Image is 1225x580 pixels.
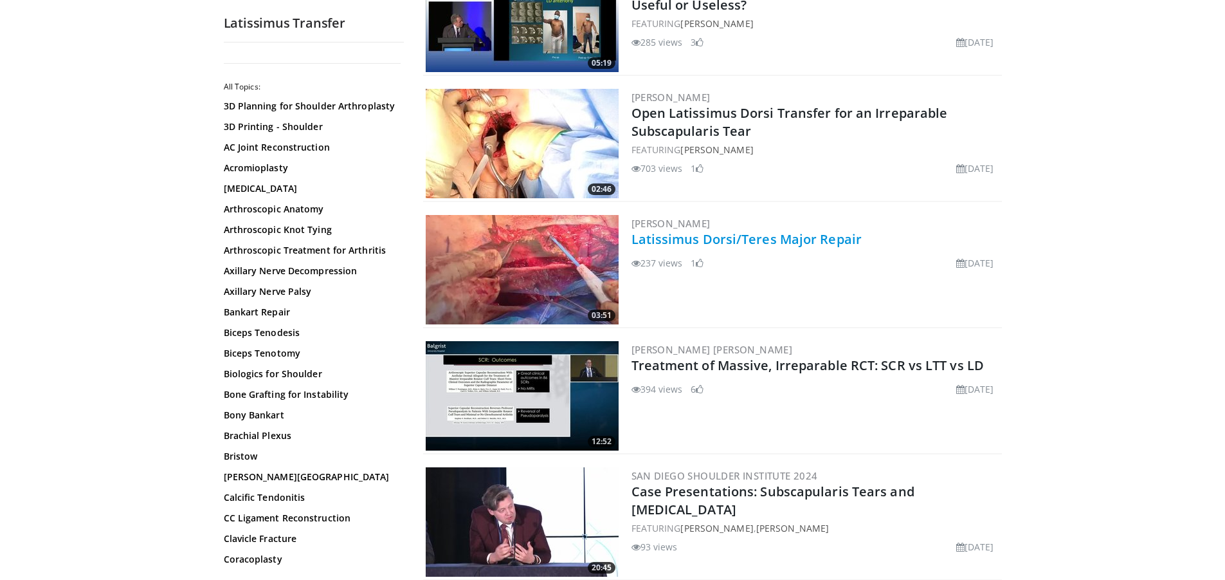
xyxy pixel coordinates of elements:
[426,341,619,451] a: 12:52
[224,491,397,504] a: Calcific Tendonitis
[956,256,994,270] li: [DATE]
[631,483,914,518] a: Case Presentations: Subscapularis Tears and [MEDICAL_DATA]
[756,522,829,534] a: [PERSON_NAME]
[224,203,397,216] a: Arthroscopic Anatomy
[631,217,711,230] a: [PERSON_NAME]
[224,532,397,545] a: Clavicle Fracture
[680,144,753,156] a: [PERSON_NAME]
[224,368,397,380] a: Biologics for Shoulder
[680,522,753,534] a: [PERSON_NAME]
[631,343,793,356] a: [PERSON_NAME] [PERSON_NAME]
[426,215,619,324] a: 03:51
[224,347,397,360] a: Biceps Tenotomy
[224,265,397,277] a: Axillary Nerve Decompression
[956,35,994,49] li: [DATE]
[691,35,703,49] li: 3
[588,562,615,574] span: 20:45
[631,17,999,30] div: FEATURING
[224,471,397,483] a: [PERSON_NAME][GEOGRAPHIC_DATA]
[426,467,619,577] img: c3d8afa9-9dd6-4730-9d3f-c461910c0563.300x170_q85_crop-smart_upscale.jpg
[588,183,615,195] span: 02:46
[691,256,703,270] li: 1
[426,89,619,198] a: 02:46
[224,182,397,195] a: [MEDICAL_DATA]
[631,35,683,49] li: 285 views
[691,382,703,396] li: 6
[631,469,818,482] a: San Diego Shoulder Institute 2024
[631,104,948,140] a: Open Latissimus Dorsi Transfer for an Irreparable Subscapularis Tear
[631,357,985,374] a: Treatment of Massive, Irreparable RCT: SCR vs LTT vs LD
[224,512,397,525] a: CC Ligament Reconstruction
[631,521,999,535] div: FEATURING ,
[224,120,397,133] a: 3D Printing - Shoulder
[956,382,994,396] li: [DATE]
[680,17,753,30] a: [PERSON_NAME]
[426,215,619,324] img: 39b3b79d-da02-49ee-8bdb-aa11c26b2214.300x170_q85_crop-smart_upscale.jpg
[224,306,397,319] a: Bankart Repair
[224,429,397,442] a: Brachial Plexus
[588,57,615,69] span: 05:19
[588,310,615,321] span: 03:51
[224,244,397,257] a: Arthroscopic Treatment for Arthritis
[956,540,994,554] li: [DATE]
[426,341,619,451] img: 2500e9d8-9ed5-4d62-9ccc-47426011365e.300x170_q85_crop-smart_upscale.jpg
[224,162,397,174] a: Acromioplasty
[224,82,401,92] h2: All Topics:
[224,100,397,113] a: 3D Planning for Shoulder Arthroplasty
[224,223,397,236] a: Arthroscopic Knot Tying
[224,15,404,32] h2: Latissimus Transfer
[224,285,397,298] a: Axillary Nerve Palsy
[224,409,397,422] a: Bony Bankart
[224,326,397,339] a: Biceps Tenodesis
[631,91,711,104] a: [PERSON_NAME]
[956,162,994,175] li: [DATE]
[631,540,678,554] li: 93 views
[224,388,397,401] a: Bone Grafting for Instability
[631,256,683,270] li: 237 views
[426,89,619,198] img: 546adf88-4c4e-4b9f-94cb-106667b9934c.300x170_q85_crop-smart_upscale.jpg
[588,436,615,447] span: 12:52
[631,143,999,156] div: FEATURING
[631,162,683,175] li: 703 views
[631,230,862,248] a: Latissimus Dorsi/Teres Major Repair
[426,467,619,577] a: 20:45
[224,141,397,154] a: AC Joint Reconstruction
[691,162,703,175] li: 1
[224,450,397,463] a: Bristow
[631,382,683,396] li: 394 views
[224,553,397,566] a: Coracoplasty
